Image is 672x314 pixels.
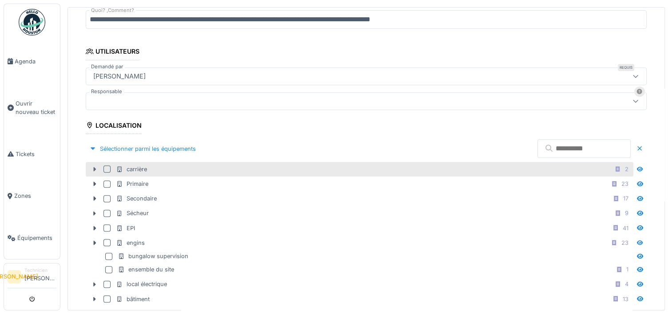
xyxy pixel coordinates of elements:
[4,133,60,175] a: Tickets
[89,88,124,95] label: Responsable
[4,175,60,217] a: Zones
[4,217,60,259] a: Équipements
[625,280,628,288] div: 4
[116,224,135,232] div: EPI
[16,150,56,158] span: Tickets
[626,265,628,274] div: 1
[618,64,634,71] div: Requis
[116,239,145,247] div: engins
[15,57,56,66] span: Agenda
[625,209,628,217] div: 9
[116,209,149,217] div: Sécheur
[118,265,174,274] div: ensemble du site
[621,180,628,188] div: 23
[24,267,56,286] li: [PERSON_NAME]
[90,71,149,81] div: [PERSON_NAME]
[86,119,142,134] div: Localisation
[24,267,56,274] div: Technicien
[17,234,56,242] span: Équipements
[4,82,60,133] a: Ouvrir nouveau ticket
[623,224,628,232] div: 41
[86,45,139,60] div: Utilisateurs
[116,280,167,288] div: local électrique
[623,295,628,303] div: 13
[116,165,147,173] div: carrière
[116,295,150,303] div: bâtiment
[625,165,628,173] div: 2
[89,7,136,14] label: Quoi? ,Comment?
[16,99,56,116] span: Ouvrir nouveau ticket
[623,194,628,203] div: 17
[19,9,45,35] img: Badge_color-CXgf-gQk.svg
[86,143,199,155] div: Sélectionner parmi les équipements
[89,63,125,71] label: Demandé par
[14,192,56,200] span: Zones
[116,194,157,203] div: Secondaire
[621,239,628,247] div: 23
[118,252,188,260] div: bungalow supervision
[116,180,148,188] div: Primaire
[8,270,21,283] li: [PERSON_NAME]
[8,267,56,288] a: [PERSON_NAME] Technicien[PERSON_NAME]
[4,40,60,82] a: Agenda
